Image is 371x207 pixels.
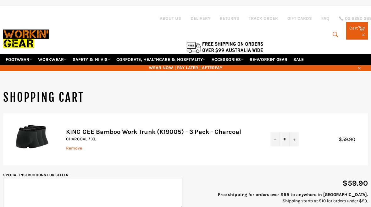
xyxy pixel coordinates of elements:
img: KING GEE Bamboo Work Trunk (K19005) - 3 Pack - Charcoal - CHARCOAL / XL [13,123,50,155]
button: Reduce item quantity by one [270,132,280,146]
a: Remove [66,145,82,151]
button: Increase item quantity by one [289,132,299,146]
a: FOOTWEAR [3,54,35,65]
a: ACCESSORIES [209,54,246,65]
a: RETURNS [220,15,239,21]
a: WORKWEAR [36,54,69,65]
p: CHARCOAL / XL [66,136,258,142]
span: $59.90 [342,179,368,188]
span: $59.90 [339,136,362,142]
a: ABOUT US [160,15,181,21]
h1: Shopping Cart [3,90,368,106]
p: Shipping starts at $10 for orders under $99. [189,192,368,204]
a: SALE [291,54,306,65]
img: Workin Gear leaders in Workwear, Safety Boots, PPE, Uniforms. Australia's No.1 in Workwear [3,26,49,51]
img: Flat $9.95 shipping Australia wide [185,41,264,54]
a: TRACK ORDER [249,15,278,21]
a: GIFT CARDS [287,15,312,21]
strong: Free shipping for orders over $99 to anywhere in [GEOGRAPHIC_DATA]. [218,192,368,197]
a: RE-WORKIN' GEAR [247,54,290,65]
a: FAQ [321,15,329,21]
a: Cart 2 [346,22,368,40]
span: WEAR NOW | PAY LATER | AFTERPAY [3,65,368,71]
label: Special instructions for seller [3,173,69,177]
a: SAFETY & HI VIS [70,54,113,65]
a: DELIVERY [191,15,210,21]
a: KING GEE Bamboo Work Trunk (K19005) - 3 Pack - Charcoal [66,128,241,135]
span: 2 [362,31,365,37]
a: CORPORATE, HEALTHCARE & HOSPITALITY [114,54,208,65]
